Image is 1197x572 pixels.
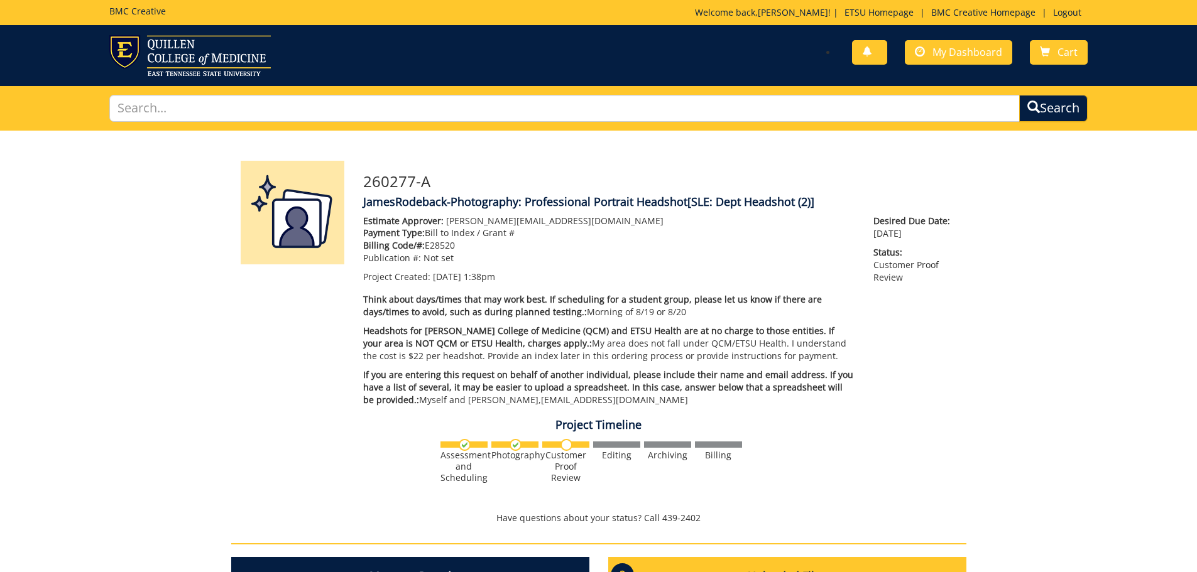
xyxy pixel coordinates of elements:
img: checkmark [510,439,522,451]
img: checkmark [459,439,471,451]
span: Billing Code/#: [363,239,425,251]
p: [PERSON_NAME][EMAIL_ADDRESS][DOMAIN_NAME] [363,215,855,227]
a: [PERSON_NAME] [758,6,828,18]
span: Estimate Approver: [363,215,444,227]
a: Logout [1047,6,1088,18]
p: Welcome back, ! | | | [695,6,1088,19]
h4: Project Timeline [231,419,966,431]
p: Have questions about your status? Call 439-2402 [231,512,966,524]
a: ETSU Homepage [838,6,920,18]
span: Payment Type: [363,227,425,239]
span: Publication #: [363,252,421,264]
span: My Dashboard [932,45,1002,59]
p: Bill to Index / Grant # [363,227,855,239]
span: Project Created: [363,271,430,283]
span: Headshots for [PERSON_NAME] College of Medicine (QCM) and ETSU Health are at no charge to those e... [363,325,834,349]
div: Archiving [644,450,691,461]
h3: 260277-A [363,173,957,190]
span: Not set [424,252,454,264]
span: Cart [1058,45,1078,59]
img: no [560,439,572,451]
h4: JamesRodeback-Photography: Professional Portrait Headshot [363,196,957,208]
span: Status: [873,246,956,259]
div: Customer Proof Review [542,450,589,483]
span: Think about days/times that may work best. If scheduling for a student group, please let us know ... [363,293,822,318]
p: [DATE] [873,215,956,240]
span: If you are entering this request on behalf of another individual, please include their name and e... [363,369,853,406]
button: Search [1019,95,1088,122]
input: Search... [109,95,1020,122]
div: Assessment and Scheduling [440,450,488,483]
p: Customer Proof Review [873,246,956,284]
p: My area does not fall under QCM/ETSU Health. I understand the cost is $22 per headshot. Provide a... [363,325,855,362]
a: Cart [1030,40,1088,65]
span: [DATE] 1:38pm [433,271,495,283]
img: Product featured image [241,161,344,264]
a: My Dashboard [905,40,1012,65]
div: Billing [695,450,742,461]
h5: BMC Creative [109,6,166,16]
img: ETSU logo [109,35,271,76]
a: BMC Creative Homepage [925,6,1042,18]
div: Photography [491,450,538,461]
span: Desired Due Date: [873,215,956,227]
p: Myself and [PERSON_NAME], [EMAIL_ADDRESS][DOMAIN_NAME] [363,369,855,406]
p: Morning of 8/19 or 8/20 [363,293,855,318]
span: [SLE: Dept Headshot (2)] [687,194,814,209]
div: Editing [593,450,640,461]
p: E28520 [363,239,855,252]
